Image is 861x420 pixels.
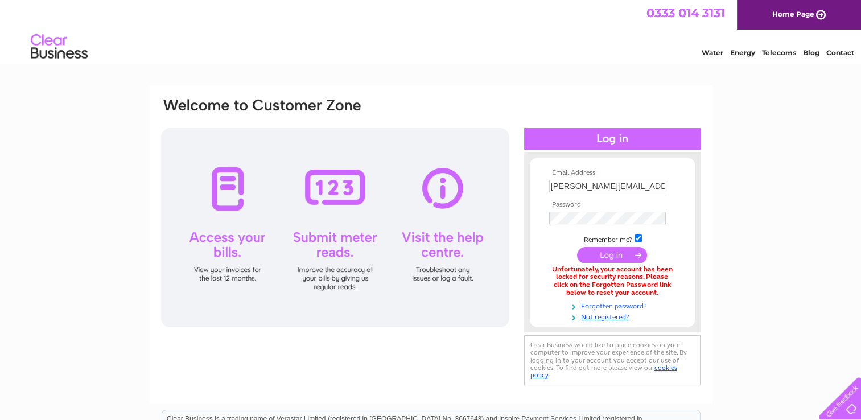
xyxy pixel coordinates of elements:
a: Contact [826,48,854,57]
a: Blog [803,48,819,57]
a: Forgotten password? [549,300,678,311]
a: 0333 014 3131 [646,6,725,20]
a: Not registered? [549,311,678,322]
img: logo.png [30,30,88,64]
a: cookies policy [530,364,677,379]
div: Clear Business would like to place cookies on your computer to improve your experience of the sit... [524,335,701,385]
div: Unfortunately, your account has been locked for security reasons. Please click on the Forgotten P... [549,266,675,297]
td: Remember me? [546,233,678,244]
th: Password: [546,201,678,209]
input: Submit [577,247,647,263]
div: Clear Business is a trading name of Verastar Limited (registered in [GEOGRAPHIC_DATA] No. 3667643... [162,6,700,55]
a: Water [702,48,723,57]
a: Energy [730,48,755,57]
a: Telecoms [762,48,796,57]
th: Email Address: [546,169,678,177]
